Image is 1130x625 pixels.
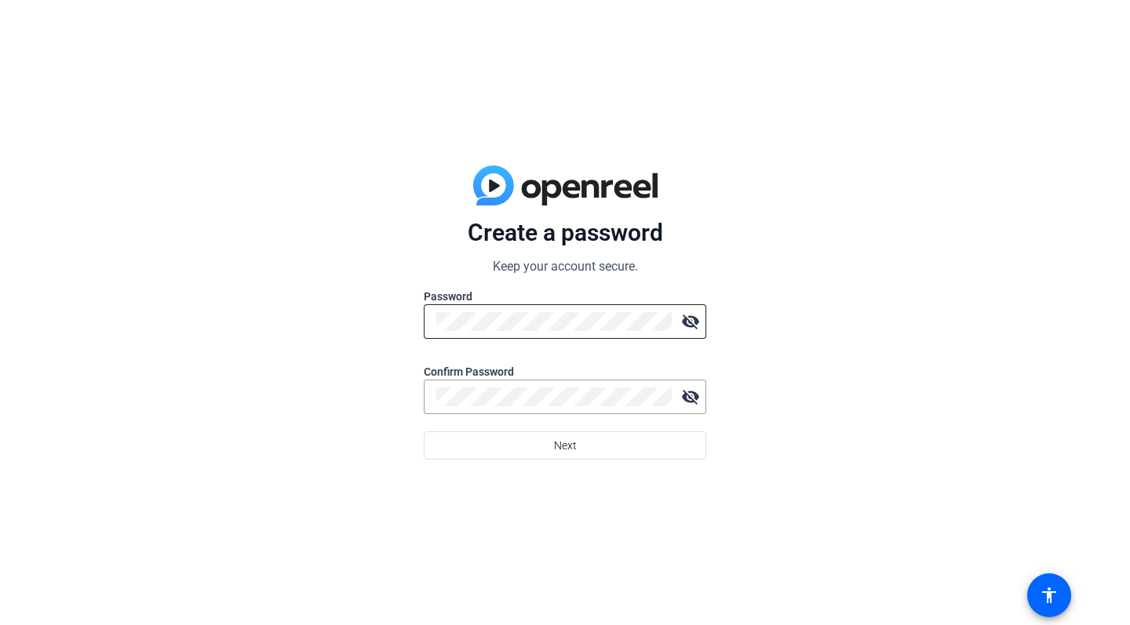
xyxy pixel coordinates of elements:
[424,289,706,304] label: Password
[424,257,706,276] p: Keep your account secure.
[424,364,706,380] label: Confirm Password
[675,381,706,412] mat-icon: visibility_off
[473,165,658,206] img: blue-gradient.svg
[1040,586,1059,605] mat-icon: accessibility
[554,431,577,460] span: Next
[424,431,706,460] button: Next
[424,218,706,248] p: Create a password
[675,306,706,337] mat-icon: visibility_off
